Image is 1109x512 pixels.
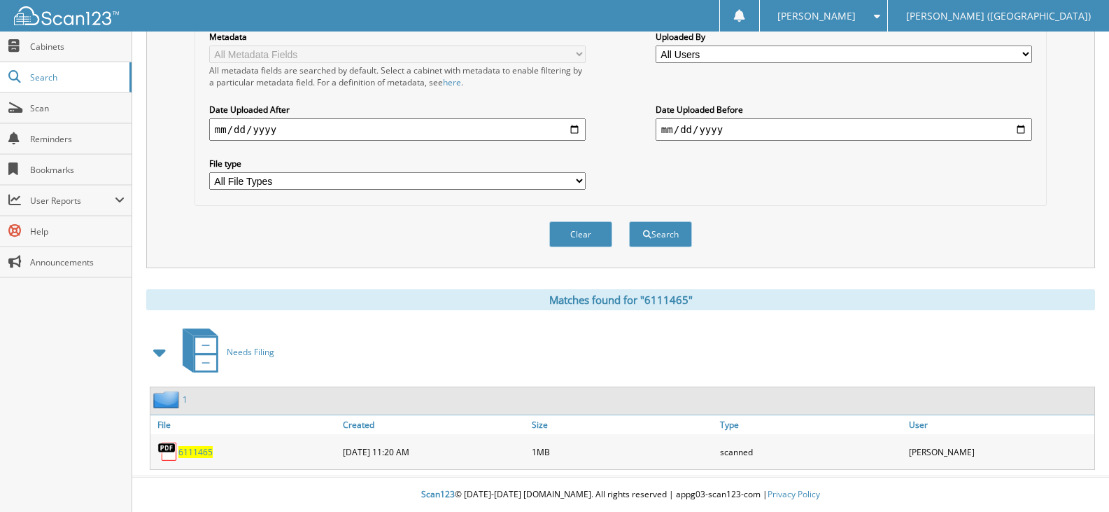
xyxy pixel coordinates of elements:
img: scan123-logo-white.svg [14,6,119,25]
div: scanned [716,438,905,466]
label: Date Uploaded After [209,104,586,116]
span: Scan [30,102,125,114]
span: Bookmarks [30,164,125,176]
a: Size [528,415,717,434]
label: Metadata [209,31,586,43]
span: User Reports [30,195,115,207]
div: [DATE] 11:20 AM [339,438,528,466]
span: Reminders [30,133,125,145]
div: [PERSON_NAME] [905,438,1094,466]
span: [PERSON_NAME] ([GEOGRAPHIC_DATA]) [906,12,1091,20]
button: Clear [549,221,612,247]
div: Matches found for "6111465" [146,289,1095,310]
div: © [DATE]-[DATE] [DOMAIN_NAME]. All rights reserved | appg03-scan123-com | [132,478,1109,512]
div: 1MB [528,438,717,466]
a: here [443,76,461,88]
div: All metadata fields are searched by default. Select a cabinet with metadata to enable filtering b... [209,64,586,88]
label: Uploaded By [656,31,1032,43]
a: Privacy Policy [768,488,820,500]
a: File [150,415,339,434]
label: File type [209,158,586,169]
label: Date Uploaded Before [656,104,1032,116]
a: 1 [183,394,188,406]
a: User [905,415,1094,434]
span: Needs Filing [227,346,274,358]
span: Scan123 [421,488,455,500]
span: Announcements [30,256,125,268]
button: Search [629,221,692,247]
span: Search [30,71,122,83]
a: 6111465 [178,446,213,458]
input: end [656,118,1032,141]
img: folder2.png [153,391,183,408]
img: PDF.png [157,441,178,462]
iframe: Chat Widget [1039,445,1109,512]
span: [PERSON_NAME] [777,12,856,20]
a: Type [716,415,905,434]
a: Created [339,415,528,434]
span: Help [30,226,125,237]
input: start [209,118,586,141]
span: Cabinets [30,41,125,53]
a: Needs Filing [174,324,274,380]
